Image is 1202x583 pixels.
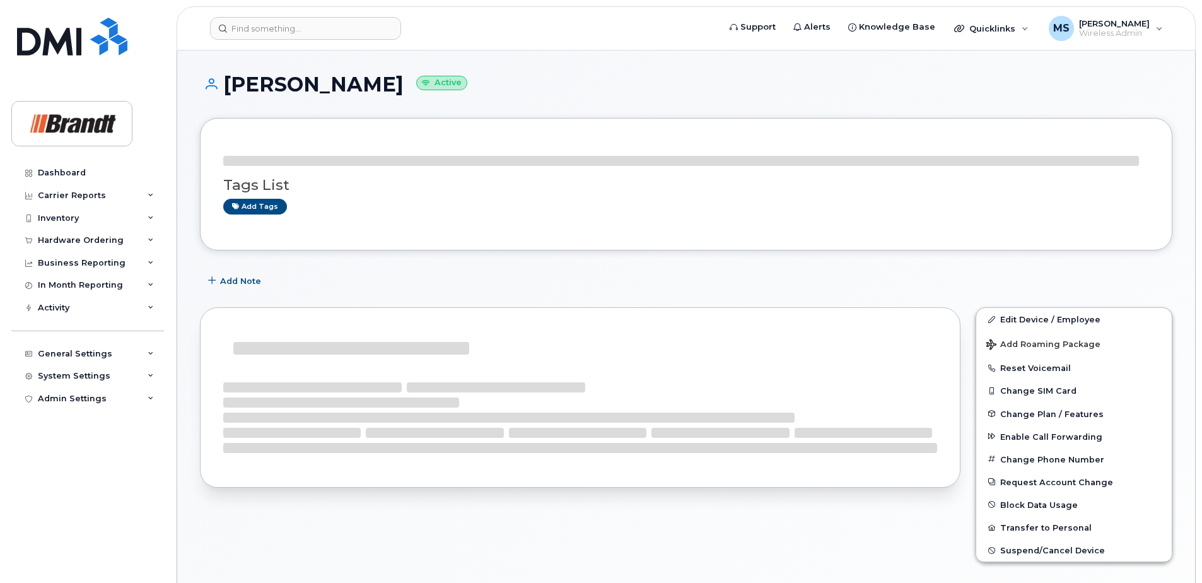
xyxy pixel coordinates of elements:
[220,275,261,287] span: Add Note
[1000,546,1105,555] span: Suspend/Cancel Device
[976,356,1172,379] button: Reset Voicemail
[976,493,1172,516] button: Block Data Usage
[976,471,1172,493] button: Request Account Change
[1000,432,1102,441] span: Enable Call Forwarding
[1000,409,1104,418] span: Change Plan / Features
[976,539,1172,562] button: Suspend/Cancel Device
[976,308,1172,331] a: Edit Device / Employee
[223,177,1149,193] h3: Tags List
[976,331,1172,356] button: Add Roaming Package
[223,199,287,215] a: Add tags
[976,425,1172,448] button: Enable Call Forwarding
[986,339,1100,351] span: Add Roaming Package
[200,73,1172,95] h1: [PERSON_NAME]
[416,76,467,90] small: Active
[976,516,1172,539] button: Transfer to Personal
[200,269,272,292] button: Add Note
[976,379,1172,402] button: Change SIM Card
[976,403,1172,425] button: Change Plan / Features
[976,448,1172,471] button: Change Phone Number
